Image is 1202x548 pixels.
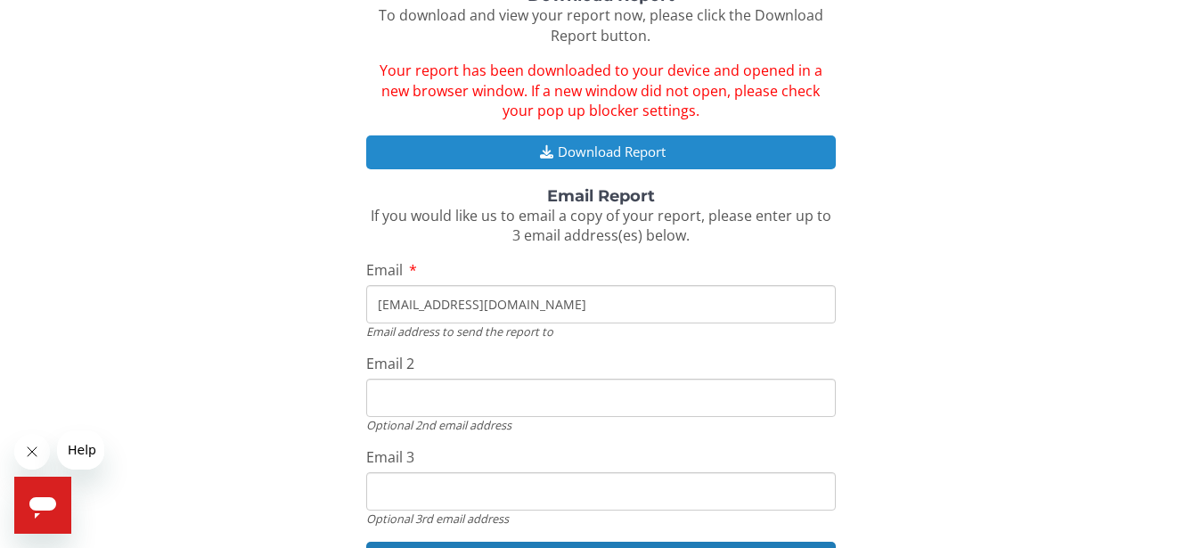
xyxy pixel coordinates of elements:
[366,260,403,280] span: Email
[14,477,71,534] iframe: Button to launch messaging window
[57,430,104,470] iframe: Message from company
[366,354,414,373] span: Email 2
[14,434,50,470] iframe: Close message
[547,186,655,206] strong: Email Report
[380,61,822,121] span: Your report has been downloaded to your device and opened in a new browser window. If a new windo...
[379,5,823,45] span: To download and view your report now, please click the Download Report button.
[366,135,837,168] button: Download Report
[371,206,831,246] span: If you would like us to email a copy of your report, please enter up to 3 email address(es) below.
[366,323,837,339] div: Email address to send the report to
[366,447,414,467] span: Email 3
[366,511,837,527] div: Optional 3rd email address
[366,417,837,433] div: Optional 2nd email address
